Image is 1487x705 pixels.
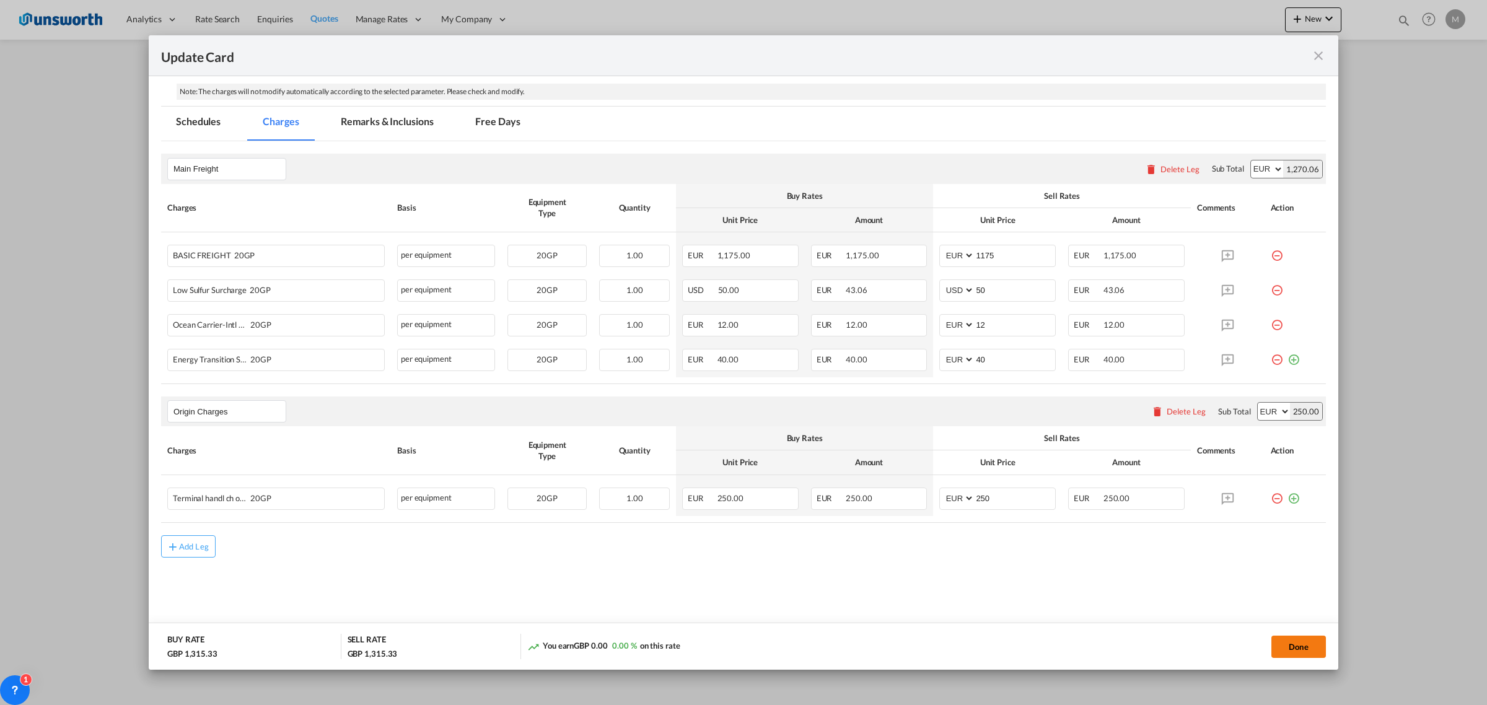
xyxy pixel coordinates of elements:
[326,107,448,141] md-tab-item: Remarks & Inclusions
[1151,406,1206,416] button: Delete Leg
[537,493,558,503] span: 20GP
[975,349,1055,368] input: 40
[817,354,844,364] span: EUR
[173,160,286,178] input: Leg Name
[537,250,558,260] span: 20GP
[1160,164,1200,174] div: Delete Leg
[626,320,643,330] span: 1.00
[846,354,867,364] span: 40.00
[507,439,587,462] div: Equipment Type
[688,250,716,260] span: EUR
[1265,184,1326,232] th: Action
[167,202,385,213] div: Charges
[507,196,587,219] div: Equipment Type
[1311,48,1326,63] md-icon: icon-close fg-AAA8AD m-0 pointer
[161,107,548,141] md-pagination-wrapper: Use the left and right arrow keys to navigate between tabs
[167,634,204,648] div: BUY RATE
[1167,406,1206,416] div: Delete Leg
[1151,405,1164,418] md-icon: icon-delete
[599,202,670,213] div: Quantity
[846,320,867,330] span: 12.00
[149,35,1338,670] md-dialog: Update CardPort of ...
[717,493,743,503] span: 250.00
[1271,349,1283,361] md-icon: icon-minus-circle-outline red-400-fg
[397,349,495,371] div: per equipment
[1074,320,1102,330] span: EUR
[397,245,495,267] div: per equipment
[1265,426,1326,475] th: Action
[975,245,1055,264] input: 1175
[167,648,221,659] div: GBP 1,315.33
[1103,250,1136,260] span: 1,175.00
[1287,349,1300,361] md-icon: icon-plus-circle-outline green-400-fg
[161,48,1311,63] div: Update Card
[1191,184,1265,232] th: Comments
[718,285,740,295] span: 50.00
[599,445,670,456] div: Quantity
[348,648,398,659] div: GBP 1,315.33
[626,493,643,503] span: 1.00
[177,84,1326,100] div: Note: The charges will not modify automatically according to the selected parameter. Please check...
[805,450,934,475] th: Amount
[173,245,328,260] div: BASIC FREIGHT
[397,202,495,213] div: Basis
[939,432,1184,444] div: Sell Rates
[397,279,495,302] div: per equipment
[626,285,643,295] span: 1.00
[817,285,844,295] span: EUR
[1074,285,1102,295] span: EUR
[939,190,1184,201] div: Sell Rates
[933,450,1062,475] th: Unit Price
[173,280,328,295] div: Low Sulfur Surcharge
[179,543,209,550] div: Add Leg
[688,285,716,295] span: USD
[247,286,271,295] span: 20GP
[688,354,716,364] span: EUR
[1271,279,1283,292] md-icon: icon-minus-circle-outline red-400-fg
[676,450,805,475] th: Unit Price
[846,250,879,260] span: 1,175.00
[1145,164,1200,174] button: Delete Leg
[1191,426,1265,475] th: Comments
[688,493,716,503] span: EUR
[1074,493,1102,503] span: EUR
[1212,163,1244,174] div: Sub Total
[688,320,716,330] span: EUR
[247,494,271,503] span: 20GP
[975,315,1055,333] input: 12
[626,354,643,364] span: 1.00
[817,250,844,260] span: EUR
[612,641,636,650] span: 0.00 %
[161,535,216,558] button: Add Leg
[717,320,739,330] span: 12.00
[805,208,934,232] th: Amount
[933,208,1062,232] th: Unit Price
[1283,160,1322,178] div: 1,270.06
[1218,406,1250,417] div: Sub Total
[1062,208,1191,232] th: Amount
[397,314,495,336] div: per equipment
[846,493,872,503] span: 250.00
[817,493,844,503] span: EUR
[1103,493,1130,503] span: 250.00
[460,107,535,141] md-tab-item: Free Days
[173,488,328,503] div: Terminal handl ch origin
[676,208,805,232] th: Unit Price
[537,285,558,295] span: 20GP
[1074,354,1102,364] span: EUR
[975,280,1055,299] input: 50
[817,320,844,330] span: EUR
[537,320,558,330] span: 20GP
[1103,285,1125,295] span: 43.06
[1271,314,1283,326] md-icon: icon-minus-circle-outline red-400-fg
[682,432,927,444] div: Buy Rates
[167,540,179,553] md-icon: icon-plus md-link-fg s20
[682,190,927,201] div: Buy Rates
[527,641,540,653] md-icon: icon-trending-up
[397,445,495,456] div: Basis
[1103,354,1125,364] span: 40.00
[173,402,286,421] input: Leg Name
[1290,403,1322,420] div: 250.00
[173,315,328,330] div: Ocean Carrier-Intl Ship & port Facility Security
[574,641,607,650] span: GBP 0.00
